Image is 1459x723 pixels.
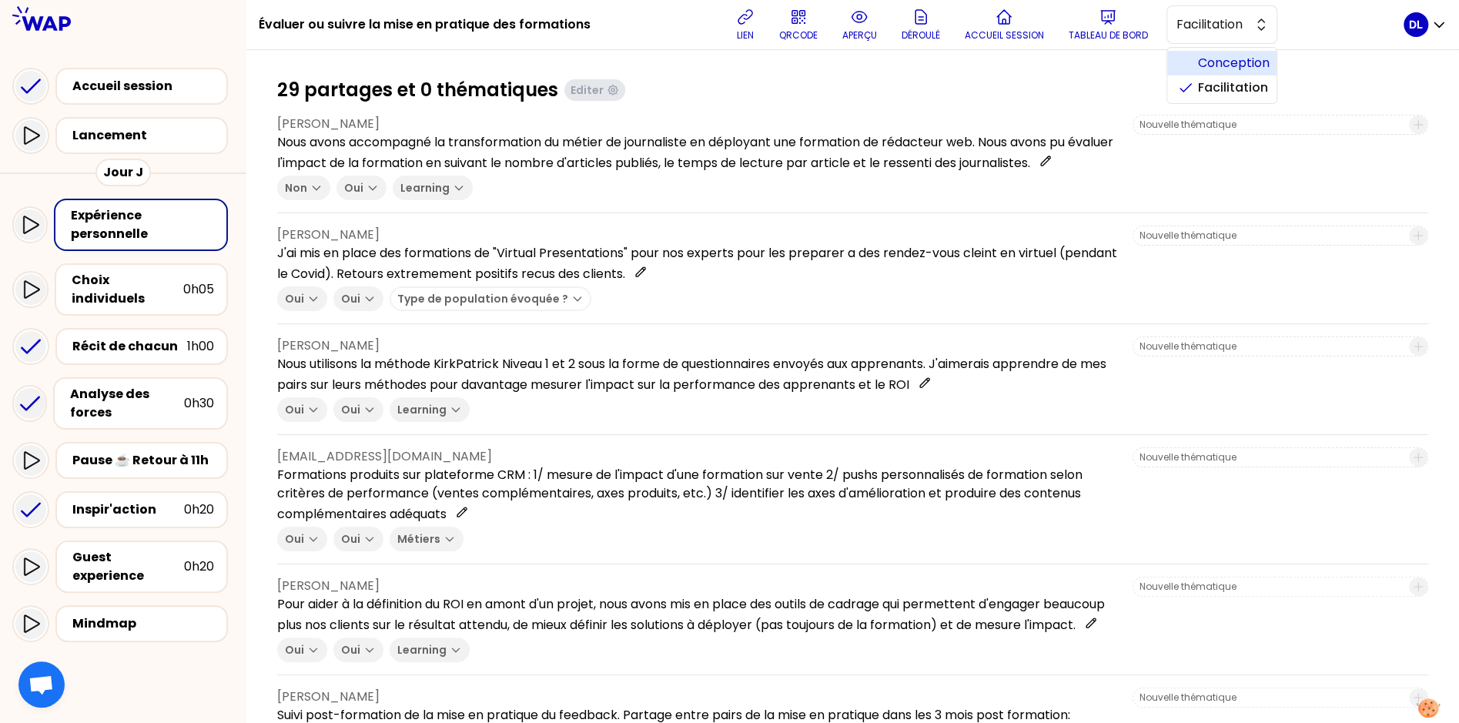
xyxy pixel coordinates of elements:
p: [PERSON_NAME] [277,336,1120,355]
div: 0h20 [184,557,214,576]
ul: Facilitation [1166,47,1277,104]
button: Oui [277,286,327,311]
p: Accueil session [965,29,1044,42]
button: Learning [390,397,470,422]
div: Guest experience [72,548,184,585]
button: Tableau de bord [1062,2,1154,48]
button: Oui [277,638,327,662]
div: Lancement [72,126,220,145]
div: 0h05 [183,280,214,299]
span: Conception [1198,54,1264,72]
p: [PERSON_NAME] [277,226,1120,244]
div: Ouvrir le chat [18,661,65,708]
button: Accueil session [959,2,1050,48]
button: Type de population évoquée ? [390,286,591,311]
div: 1h00 [187,337,214,356]
input: Nouvelle thématique [1139,691,1400,704]
div: Inspir'action [72,500,184,519]
button: Learning [390,638,470,662]
p: [PERSON_NAME] [277,688,1120,706]
p: lien [737,29,754,42]
button: aperçu [836,2,883,48]
div: Accueil session [72,77,220,95]
button: Learning [393,176,473,200]
p: [EMAIL_ADDRESS][DOMAIN_NAME] [277,447,1120,466]
p: QRCODE [779,29,818,42]
p: aperçu [842,29,877,42]
p: [PERSON_NAME] [277,115,1120,133]
div: Expérience personnelle [71,206,214,243]
div: Récit de chacun [72,337,187,356]
button: QRCODE [773,2,824,48]
p: Nous avons accompagné la transformation du métier de journaliste en déployant une formation de ré... [277,133,1120,172]
button: DL [1404,12,1447,37]
button: Métiers [390,527,463,551]
button: Oui [333,638,383,662]
button: Editer [564,79,625,101]
div: Analyse des forces [70,385,184,422]
button: Oui [336,176,387,200]
p: J'ai mis en place des formations de "Virtual Presentations" pour nos experts pour les preparer a ... [277,244,1120,283]
div: Choix individuels [72,271,183,308]
h1: 29 partages et 0 thématiques [277,78,558,102]
button: Déroulé [895,2,946,48]
p: Nous utilisons la méthode KirkPatrick Niveau 1 et 2 sous la forme de questionnaires envoyés aux a... [277,355,1120,394]
div: Mindmap [72,614,214,633]
button: Oui [277,527,327,551]
p: Déroulé [902,29,940,42]
input: Nouvelle thématique [1139,340,1400,353]
div: 0h20 [184,500,214,519]
div: Pause ☕️ Retour à 11h [72,451,214,470]
button: Oui [277,397,327,422]
div: 0h30 [184,394,214,413]
button: lien [730,2,761,48]
p: Formations produits sur plateforme CRM : 1/ mesure de l'impact d'une formation sur vente 2/ pushs... [277,466,1120,524]
button: Oui [333,286,383,311]
input: Nouvelle thématique [1139,451,1400,464]
p: DL [1409,17,1423,32]
input: Nouvelle thématique [1139,229,1400,242]
p: Tableau de bord [1069,29,1148,42]
span: Facilitation [1176,15,1246,34]
input: Nouvelle thématique [1139,119,1400,131]
button: Facilitation [1166,5,1277,44]
button: Non [277,176,330,200]
p: [PERSON_NAME] [277,577,1120,595]
button: Oui [333,527,383,551]
button: Oui [333,397,383,422]
span: Facilitation [1198,79,1264,97]
div: Jour J [95,159,151,186]
p: Pour aider à la définition du ROI en amont d'un projet, nous avons mis en place des outils de cad... [277,595,1120,634]
input: Nouvelle thématique [1139,581,1400,593]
